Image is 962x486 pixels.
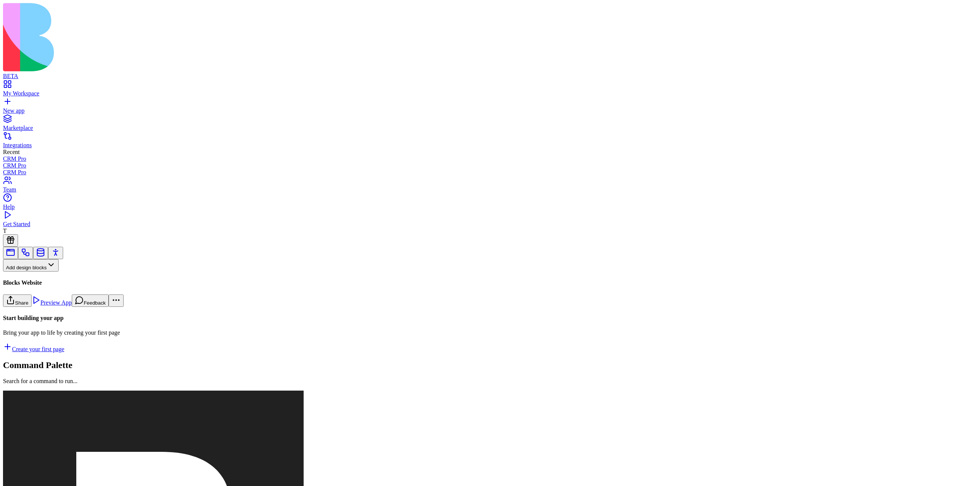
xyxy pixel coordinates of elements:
[3,155,959,162] a: CRM Pro
[3,135,959,149] a: Integrations
[3,149,20,155] span: Recent
[3,180,959,193] a: Team
[3,204,959,210] div: Help
[3,3,305,71] img: logo
[3,378,959,385] p: Search for a command to run...
[3,125,959,131] div: Marketplace
[3,360,959,370] h2: Command Palette
[3,142,959,149] div: Integrations
[3,162,959,169] a: CRM Pro
[3,259,59,272] button: Add design blocks
[72,294,109,307] button: Feedback
[3,73,959,80] div: BETA
[3,346,64,352] a: Create your first page
[3,221,959,228] div: Get Started
[3,228,7,234] span: T
[3,118,959,131] a: Marketplace
[3,315,959,321] h4: Start building your app
[3,329,959,336] p: Bring your app to life by creating your first page
[32,299,72,306] a: Preview App
[3,214,959,228] a: Get Started
[3,90,959,97] div: My Workspace
[3,66,959,80] a: BETA
[3,294,32,307] button: Share
[3,169,959,176] a: CRM Pro
[3,279,959,286] h4: Blocks Website
[3,83,959,97] a: My Workspace
[3,197,959,210] a: Help
[3,107,959,114] div: New app
[3,101,959,114] a: New app
[3,186,959,193] div: Team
